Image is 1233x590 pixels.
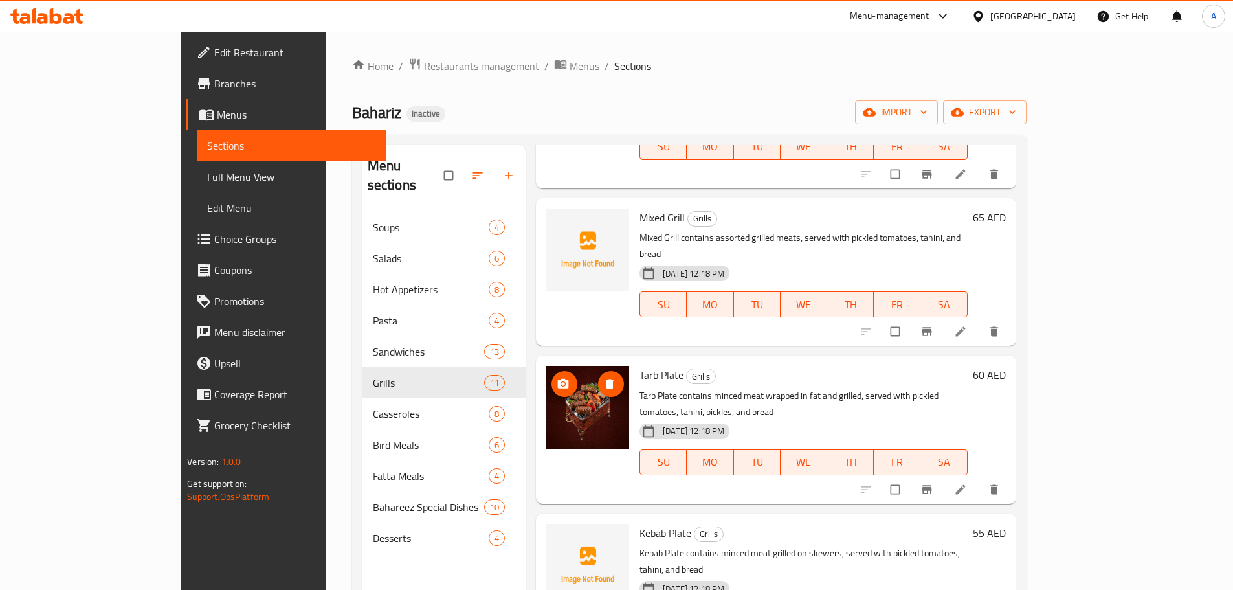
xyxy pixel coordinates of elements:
button: SU [639,449,687,475]
button: SA [920,134,967,160]
span: TH [832,295,869,314]
h6: 55 AED [973,524,1006,542]
li: / [399,58,403,74]
span: Sandwiches [373,344,484,359]
span: Menus [570,58,599,74]
span: Casseroles [373,406,489,422]
div: Grills [686,369,716,384]
a: Grocery Checklist [186,410,386,441]
div: Salads6 [362,243,526,274]
span: Bahareez Special Dishes [373,499,484,515]
span: Soups [373,220,489,235]
span: Select all sections [436,163,463,188]
div: items [489,468,505,484]
span: Branches [214,76,376,91]
span: Promotions [214,293,376,309]
div: items [484,499,505,515]
button: FR [874,134,920,160]
button: SU [639,134,687,160]
span: 8 [489,284,504,296]
span: MO [692,137,728,156]
p: Kebab Plate contains minced meat grilled on skewers, served with pickled tomatoes, tahini, and bread [639,545,967,578]
span: Menu disclaimer [214,324,376,340]
button: TU [734,449,781,475]
span: Salads [373,251,489,266]
button: delete [980,160,1011,188]
div: items [489,220,505,235]
span: 4 [489,470,504,482]
button: MO [687,291,733,317]
span: SA [926,137,962,156]
span: 8 [489,408,504,420]
div: items [489,313,505,328]
span: MO [692,295,728,314]
a: Menu disclaimer [186,317,386,348]
span: Bird Meals [373,437,489,453]
button: TU [734,291,781,317]
button: delete [980,317,1011,346]
p: Tarb Plate contains minced meat wrapped in fat and grilled, served with pickled tomatoes, tahini,... [639,388,967,420]
div: Fatta Meals4 [362,460,526,492]
button: TH [827,291,874,317]
span: Hot Appetizers [373,282,489,297]
a: Edit Restaurant [186,37,386,68]
img: Tarb Plate [546,366,629,449]
div: Grills11 [362,367,526,398]
button: TU [734,134,781,160]
span: SU [645,295,682,314]
a: Edit menu item [954,325,970,338]
span: Sort sections [463,161,494,190]
span: Edit Menu [207,200,376,216]
button: TH [827,134,874,160]
span: 11 [485,377,504,389]
button: SA [920,449,967,475]
button: Branch-specific-item [913,160,944,188]
button: MO [687,134,733,160]
a: Coverage Report [186,379,386,410]
a: Edit menu item [954,483,970,496]
button: Add section [494,161,526,190]
span: SU [645,453,682,471]
span: Full Menu View [207,169,376,185]
span: Edit Restaurant [214,45,376,60]
button: TH [827,449,874,475]
nav: Menu sections [362,207,526,559]
span: Grills [687,369,715,384]
span: Coverage Report [214,387,376,402]
button: Branch-specific-item [913,475,944,504]
span: Get support on: [187,475,247,492]
button: export [943,100,1027,124]
button: SA [920,291,967,317]
button: FR [874,291,920,317]
span: Bahariz [352,98,401,127]
span: Sections [614,58,651,74]
div: Inactive [406,106,445,122]
span: 4 [489,315,504,327]
div: Grills [687,211,717,227]
div: Desserts4 [362,523,526,554]
span: WE [786,137,822,156]
div: Menu-management [850,8,929,24]
a: Edit Menu [197,192,386,223]
span: TU [739,295,775,314]
div: items [489,437,505,453]
span: 6 [489,253,504,265]
span: Version: [187,453,219,470]
a: Branches [186,68,386,99]
h2: Menu sections [368,156,444,195]
li: / [544,58,549,74]
span: TU [739,453,775,471]
span: Pasta [373,313,489,328]
div: Fatta Meals [373,468,489,484]
span: SA [926,295,962,314]
span: Grills [694,527,723,541]
div: items [489,282,505,297]
a: Full Menu View [197,161,386,192]
span: 6 [489,439,504,451]
button: WE [781,449,827,475]
span: Coupons [214,262,376,278]
span: Mixed Grill [639,208,685,227]
button: MO [687,449,733,475]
